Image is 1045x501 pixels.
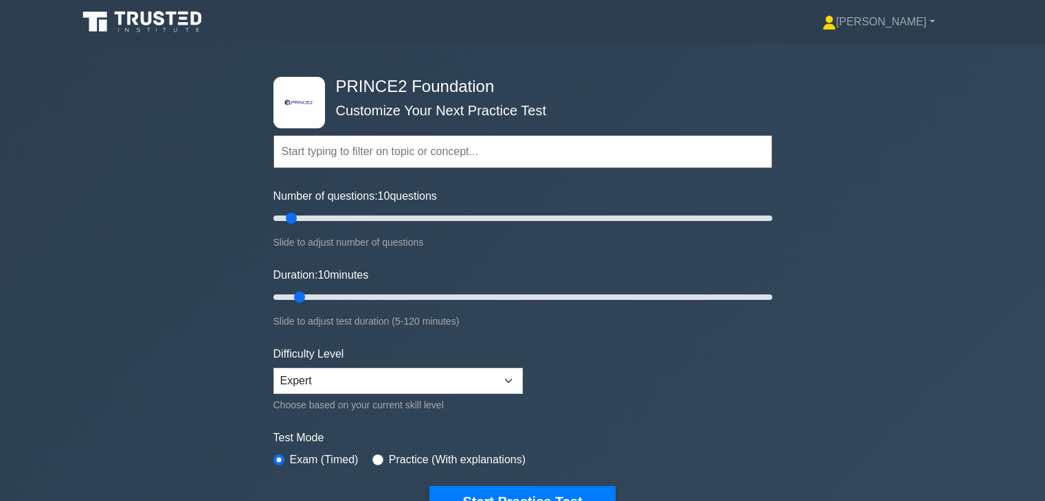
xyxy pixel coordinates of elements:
label: Practice (With explanations) [389,452,526,468]
div: Choose based on your current skill level [273,397,523,413]
span: 10 [317,269,330,281]
label: Test Mode [273,430,772,446]
span: 10 [378,190,390,202]
input: Start typing to filter on topic or concept... [273,135,772,168]
div: Slide to adjust test duration (5-120 minutes) [273,313,772,329]
h4: PRINCE2 Foundation [330,77,705,97]
a: [PERSON_NAME] [789,8,968,36]
label: Exam (Timed) [290,452,359,468]
label: Duration: minutes [273,267,369,283]
div: Slide to adjust number of questions [273,234,772,250]
label: Number of questions: questions [273,188,437,205]
label: Difficulty Level [273,346,344,362]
